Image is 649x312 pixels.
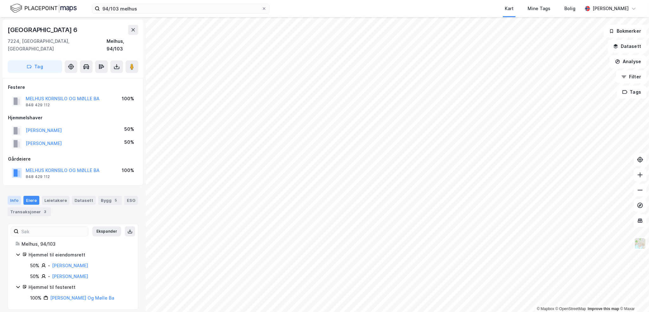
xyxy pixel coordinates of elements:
div: Kart [505,5,514,12]
button: Tag [8,60,62,73]
button: Filter [616,70,646,83]
div: Leietakere [42,196,69,205]
button: Tags [617,86,646,98]
a: OpenStreetMap [555,307,586,311]
div: Hjemmelshaver [8,114,138,122]
div: [GEOGRAPHIC_DATA] 6 [8,25,79,35]
button: Ekspander [92,226,121,236]
div: - [48,262,50,269]
div: Eiere [23,196,39,205]
a: [PERSON_NAME] [52,263,88,268]
div: Kontrollprogram for chat [617,282,649,312]
div: 100% [122,95,134,103]
div: Gårdeiere [8,155,138,163]
div: 100% [122,167,134,174]
div: 50% [124,125,134,133]
div: 50% [30,273,39,280]
div: 50% [30,262,39,269]
div: 100% [30,294,42,302]
div: Bolig [564,5,575,12]
button: Bokmerker [604,25,646,37]
a: Improve this map [588,307,619,311]
div: Datasett [72,196,96,205]
div: Bygg [98,196,122,205]
div: Hjemmel til festerett [29,283,130,291]
div: 5 [113,197,119,203]
button: Analyse [610,55,646,68]
div: Melhus, 94/103 [107,37,138,53]
div: Festere [8,83,138,91]
button: Datasett [608,40,646,53]
img: logo.f888ab2527a4732fd821a326f86c7f29.svg [10,3,77,14]
div: - [48,273,50,280]
div: ESG [124,196,138,205]
div: Transaksjoner [8,207,51,216]
div: [PERSON_NAME] [593,5,629,12]
div: Info [8,196,21,205]
a: [PERSON_NAME] Og Mølle Ba [50,295,114,301]
input: Søk [19,227,88,236]
img: Z [634,237,646,249]
div: Hjemmel til eiendomsrett [29,251,130,259]
iframe: Chat Widget [617,282,649,312]
input: Søk på adresse, matrikkel, gårdeiere, leietakere eller personer [100,4,262,13]
div: 848 429 112 [26,174,50,179]
div: 50% [124,138,134,146]
div: 7224, [GEOGRAPHIC_DATA], [GEOGRAPHIC_DATA] [8,37,107,53]
div: Mine Tags [528,5,550,12]
a: [PERSON_NAME] [52,274,88,279]
div: 848 429 112 [26,103,50,108]
a: Mapbox [537,307,554,311]
div: 3 [42,209,49,215]
div: Melhus, 94/103 [22,240,130,248]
